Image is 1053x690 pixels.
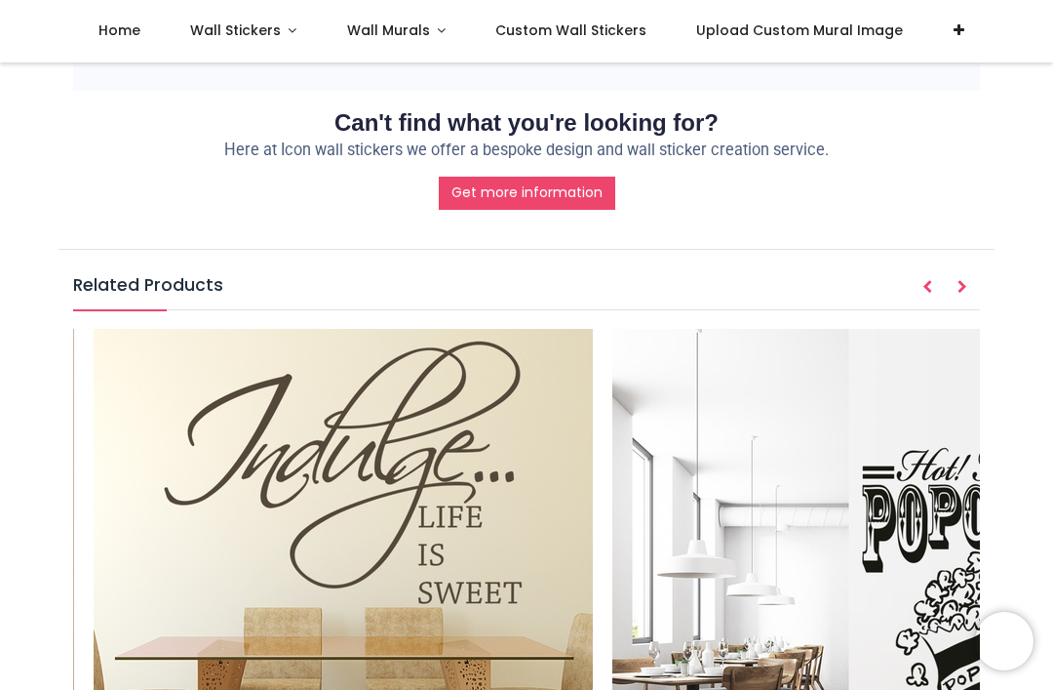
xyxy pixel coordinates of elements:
span: Wall Stickers [190,20,281,40]
h5: Related Products [73,273,980,310]
a: Get more information [439,177,615,210]
p: Here at Icon wall stickers we offer a bespoke design and wall sticker creation service. [73,140,980,162]
button: Prev [910,271,945,304]
span: Home [98,20,140,40]
span: Upload Custom Mural Image [696,20,903,40]
span: Wall Murals [347,20,430,40]
span: Custom Wall Stickers [495,20,646,40]
h2: Can't find what you're looking for? [73,106,980,140]
iframe: Brevo live chat [975,612,1033,670]
button: Next [945,271,980,304]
